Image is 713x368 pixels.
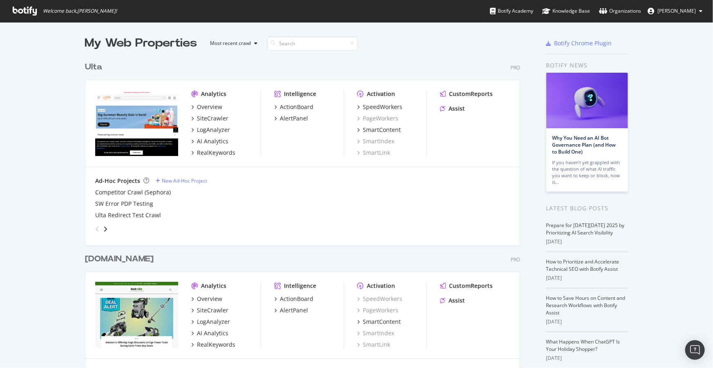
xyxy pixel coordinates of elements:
[201,90,226,98] div: Analytics
[204,37,261,50] button: Most recent crawl
[440,90,493,98] a: CustomReports
[357,306,398,314] a: PageWorkers
[440,297,465,305] a: Assist
[280,114,308,123] div: AlertPanel
[85,35,197,51] div: My Web Properties
[546,338,620,352] a: What Happens When ChatGPT Is Your Holiday Shopper?
[191,114,228,123] a: SiteCrawler
[357,114,398,123] a: PageWorkers
[85,61,102,73] div: Ulta
[280,103,313,111] div: ActionBoard
[357,318,401,326] a: SmartContent
[552,159,622,185] div: If you haven’t yet grappled with the question of what AI traffic you want to keep or block, now is…
[546,61,628,70] div: Botify news
[357,103,402,111] a: SpeedWorkers
[546,355,628,362] div: [DATE]
[191,329,228,337] a: AI Analytics
[95,282,178,348] img: bobvila.com
[268,36,358,51] input: Search
[191,103,222,111] a: Overview
[280,295,313,303] div: ActionBoard
[511,256,520,263] div: Pro
[92,223,103,236] div: angle-left
[191,149,235,157] a: RealKeywords
[210,41,251,46] div: Most recent crawl
[103,225,108,233] div: angle-right
[191,306,228,314] a: SiteCrawler
[554,39,612,47] div: Botify Chrome Plugin
[546,238,628,245] div: [DATE]
[367,282,395,290] div: Activation
[191,126,230,134] a: LogAnalyzer
[363,103,402,111] div: SpeedWorkers
[357,149,390,157] a: SmartLink
[280,306,308,314] div: AlertPanel
[197,137,228,145] div: AI Analytics
[357,126,401,134] a: SmartContent
[546,258,619,272] a: How to Prioritize and Accelerate Technical SEO with Botify Assist
[85,253,154,265] div: [DOMAIN_NAME]
[357,329,394,337] a: SmartIndex
[552,134,616,155] a: Why You Need an AI Bot Governance Plan (and How to Build One)
[197,103,222,111] div: Overview
[357,137,394,145] a: SmartIndex
[197,149,235,157] div: RealKeywords
[197,126,230,134] div: LogAnalyzer
[546,39,612,47] a: Botify Chrome Plugin
[95,211,161,219] a: Ulta Redirect Test Crawl
[363,318,401,326] div: SmartContent
[95,200,153,208] a: SW Error PDP Testing
[440,282,493,290] a: CustomReports
[657,7,696,14] span: Matthew Edgar
[542,7,590,15] div: Knowledge Base
[546,294,626,316] a: How to Save Hours on Content and Research Workflows with Botify Assist
[546,222,625,236] a: Prepare for [DATE][DATE] 2025 by Prioritizing AI Search Visibility
[201,282,226,290] div: Analytics
[197,318,230,326] div: LogAnalyzer
[274,114,308,123] a: AlertPanel
[191,341,235,349] a: RealKeywords
[511,64,520,71] div: Pro
[546,73,628,128] img: Why You Need an AI Bot Governance Plan (and How to Build One)
[546,204,628,213] div: Latest Blog Posts
[85,61,105,73] a: Ulta
[95,188,171,196] a: Competitor Crawl (Sephora)
[191,318,230,326] a: LogAnalyzer
[191,295,222,303] a: Overview
[95,90,178,156] img: www.ulta.com
[85,253,157,265] a: [DOMAIN_NAME]
[197,306,228,314] div: SiteCrawler
[274,306,308,314] a: AlertPanel
[284,282,316,290] div: Intelligence
[197,114,228,123] div: SiteCrawler
[162,177,207,184] div: New Ad-Hoc Project
[357,341,390,349] div: SmartLink
[191,137,228,145] a: AI Analytics
[197,341,235,349] div: RealKeywords
[641,4,709,18] button: [PERSON_NAME]
[357,295,402,303] a: SpeedWorkers
[197,329,228,337] div: AI Analytics
[546,318,628,326] div: [DATE]
[367,90,395,98] div: Activation
[284,90,316,98] div: Intelligence
[95,177,140,185] div: Ad-Hoc Projects
[546,274,628,282] div: [DATE]
[449,282,493,290] div: CustomReports
[363,126,401,134] div: SmartContent
[449,90,493,98] div: CustomReports
[449,105,465,113] div: Assist
[449,297,465,305] div: Assist
[440,105,465,113] a: Assist
[490,7,533,15] div: Botify Academy
[274,103,313,111] a: ActionBoard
